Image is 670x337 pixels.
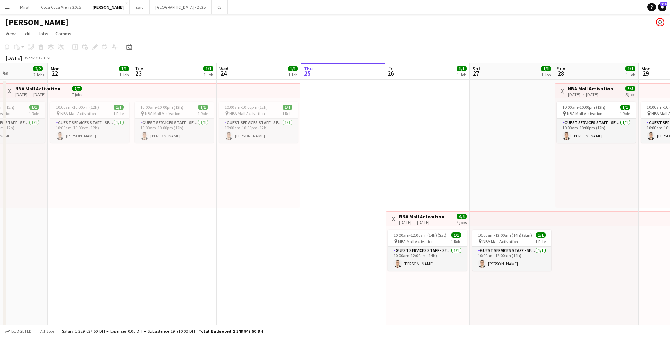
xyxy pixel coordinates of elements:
button: [GEOGRAPHIC_DATA] - 2025 [150,0,212,14]
a: Edit [20,29,34,38]
a: Comms [53,29,74,38]
span: Edit [23,30,31,37]
button: [PERSON_NAME] [87,0,130,14]
span: Jobs [38,30,48,37]
h1: [PERSON_NAME] [6,17,69,28]
a: View [3,29,18,38]
button: C3 [212,0,228,14]
button: Coca Coca Arena 2025 [35,0,87,14]
button: Budgeted [4,327,33,335]
a: 316 [658,3,666,11]
span: All jobs [39,329,56,334]
button: Zaid [130,0,150,14]
div: Salary 1 329 037.50 DH + Expenses 0.00 DH + Subsistence 19 910.00 DH = [62,329,263,334]
span: Budgeted [11,329,32,334]
span: Total Budgeted 1 348 947.50 DH [198,329,263,334]
span: View [6,30,16,37]
app-user-avatar: Kate Oliveros [656,18,664,26]
span: Week 39 [23,55,41,60]
a: Jobs [35,29,51,38]
span: Comms [55,30,71,37]
div: [DATE] [6,54,22,61]
button: Miral [14,0,35,14]
div: GST [44,55,51,60]
span: 316 [660,2,667,6]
